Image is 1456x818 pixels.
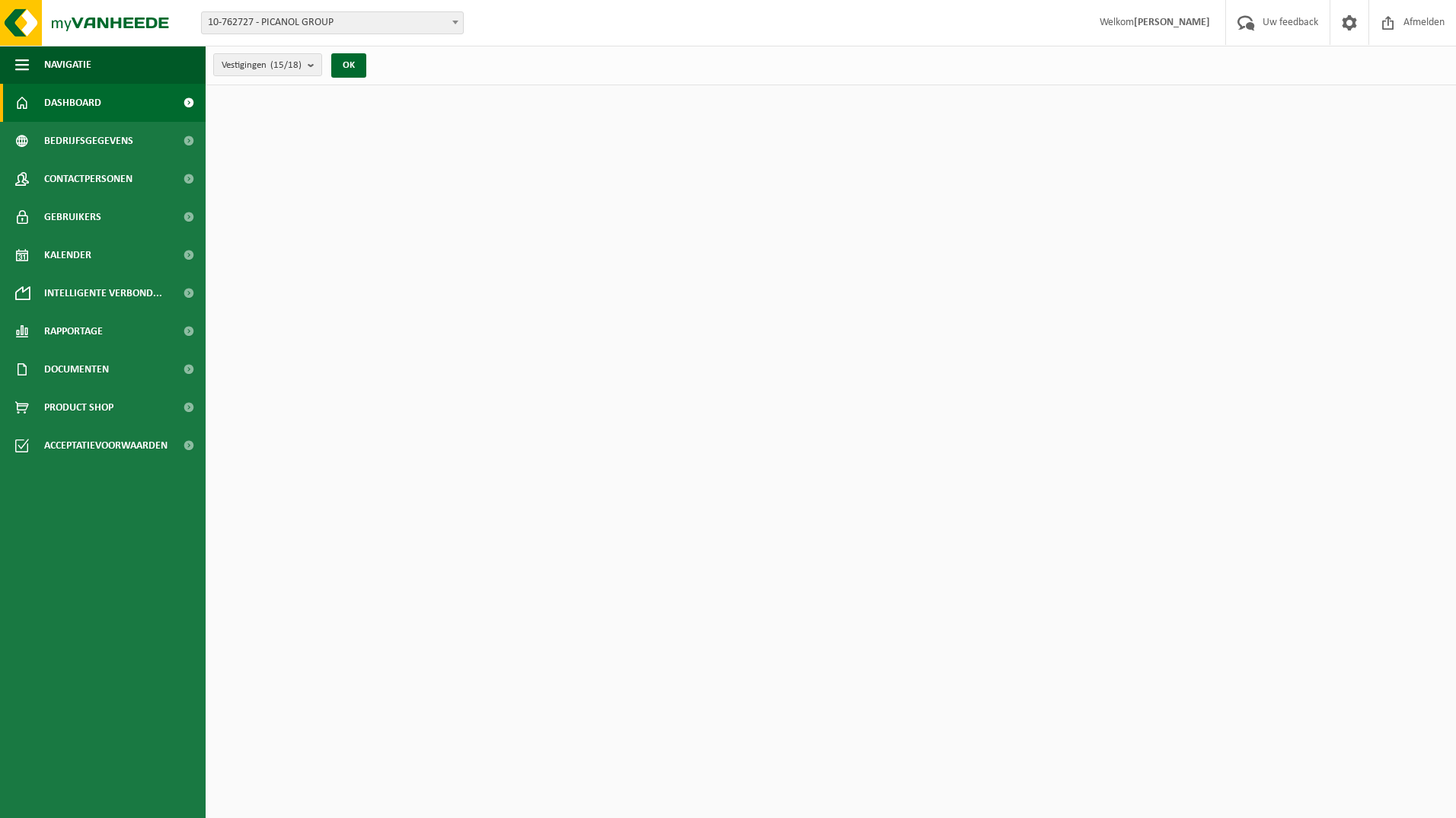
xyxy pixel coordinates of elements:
[44,122,133,160] span: Bedrijfsgegevens
[44,46,91,84] span: Navigatie
[44,84,101,122] span: Dashboard
[202,12,463,34] span: 10-762727 - PICANOL GROUP
[201,11,464,34] span: 10-762727 - PICANOL GROUP
[270,60,302,70] count: (15/18)
[213,53,322,76] button: Vestigingen(15/18)
[1134,17,1210,28] strong: [PERSON_NAME]
[44,388,113,427] span: Product Shop
[44,160,133,198] span: Contactpersonen
[44,312,103,350] span: Rapportage
[44,236,91,274] span: Kalender
[44,350,109,388] span: Documenten
[44,198,101,236] span: Gebruikers
[44,274,162,312] span: Intelligente verbond...
[331,53,366,78] button: OK
[44,427,168,465] span: Acceptatievoorwaarden
[222,54,302,77] span: Vestigingen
